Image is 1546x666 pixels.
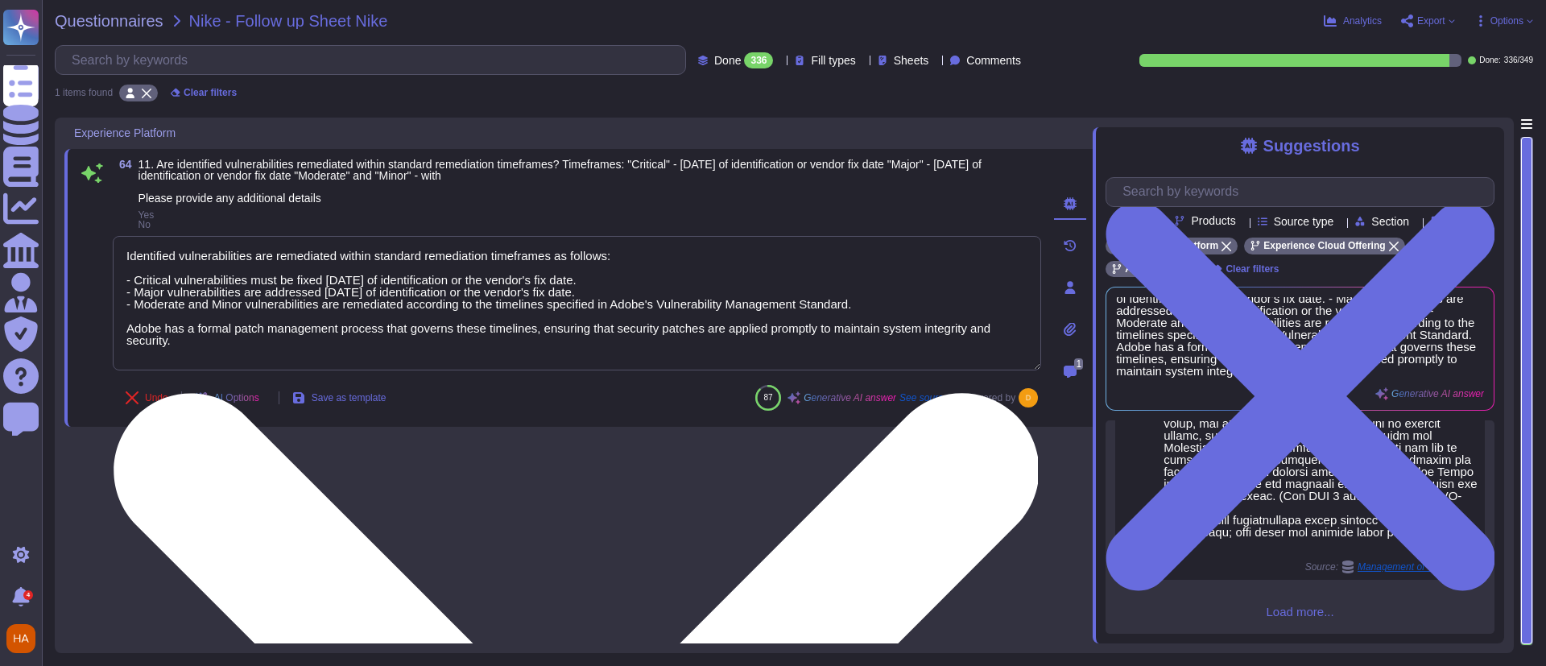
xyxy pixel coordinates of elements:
span: Nike - Follow up Sheet Nike [189,13,388,29]
input: Search by keywords [64,46,685,74]
span: Options [1490,16,1523,26]
img: user [1019,388,1038,407]
span: 336 / 349 [1504,56,1533,64]
span: 1 [1074,358,1083,370]
div: 336 [744,52,773,68]
span: Analytics [1343,16,1382,26]
span: 87 [764,393,773,402]
button: Analytics [1324,14,1382,27]
div: 4 [23,590,33,600]
span: Export [1417,16,1445,26]
span: Sheets [894,55,929,66]
div: 1 items found [55,88,113,97]
input: Search by keywords [1114,178,1494,206]
span: 64 [113,159,132,170]
span: Fill types [811,55,855,66]
span: Experience Platform [74,127,176,139]
span: 11. Are identified vulnerabilities remediated within standard remediation timeframes? Timeframes:... [138,158,982,205]
button: user [3,621,47,656]
span: Done [714,55,741,66]
textarea: Identified vulnerabilities are remediated within standard remediation timeframes as follows: - Cr... [113,236,1041,370]
span: Yes No [138,209,155,230]
span: Questionnaires [55,13,163,29]
span: Done: [1479,56,1501,64]
span: Comments [966,55,1021,66]
span: Clear filters [184,88,237,97]
img: user [6,624,35,653]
